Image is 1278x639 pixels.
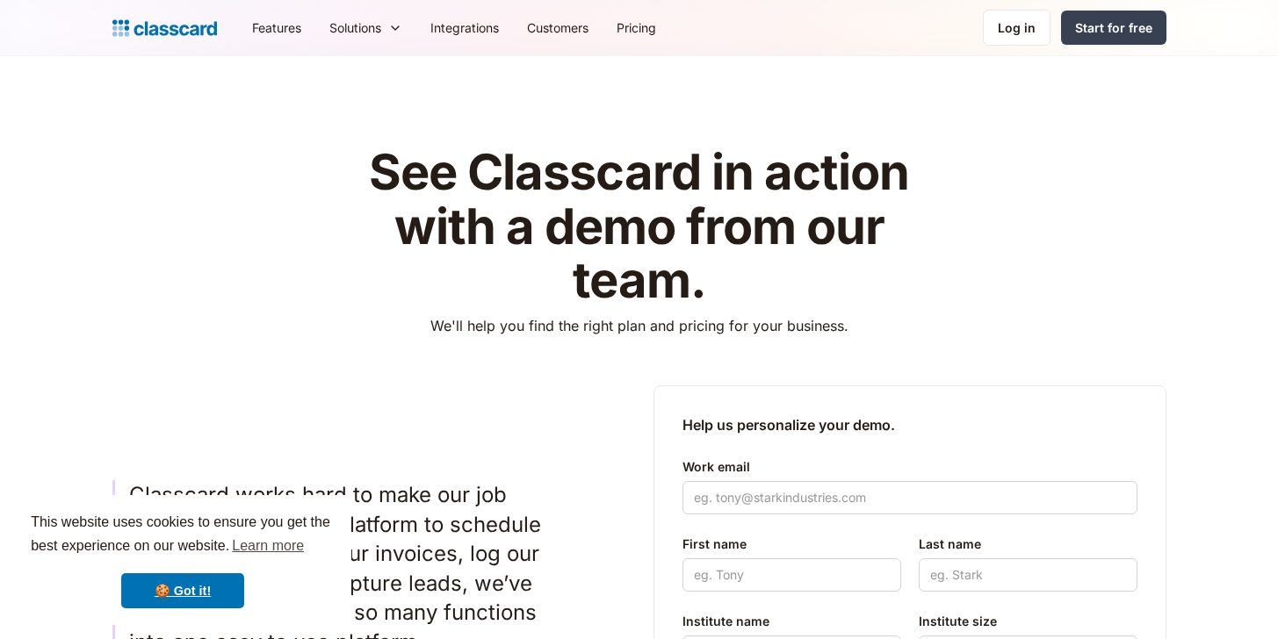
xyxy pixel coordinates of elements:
[31,512,335,559] span: This website uses cookies to ensure you get the best experience on our website.
[416,8,513,47] a: Integrations
[682,456,1137,477] label: Work email
[983,10,1051,46] a: Log in
[14,495,351,625] div: cookieconsent
[238,8,315,47] a: Features
[112,16,217,40] a: Logo
[369,142,909,310] strong: See Classcard in action with a demo from our team.
[121,573,244,608] a: dismiss cookie message
[998,18,1036,37] div: Log in
[682,414,1137,435] h2: Help us personalize your demo.
[229,533,307,559] a: learn more about cookies
[682,481,1137,514] input: eg. tony@starkindustries.com
[603,8,670,47] a: Pricing
[513,8,603,47] a: Customers
[682,611,901,632] label: Institute name
[329,18,381,37] div: Solutions
[919,611,1137,632] label: Institute size
[430,315,848,336] p: We'll help you find the right plan and pricing for your business.
[1061,11,1166,45] a: Start for free
[682,534,901,555] label: First name
[315,8,416,47] div: Solutions
[919,534,1137,555] label: Last name
[682,558,901,592] input: eg. Tony
[919,558,1137,592] input: eg. Stark
[1075,18,1152,37] div: Start for free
